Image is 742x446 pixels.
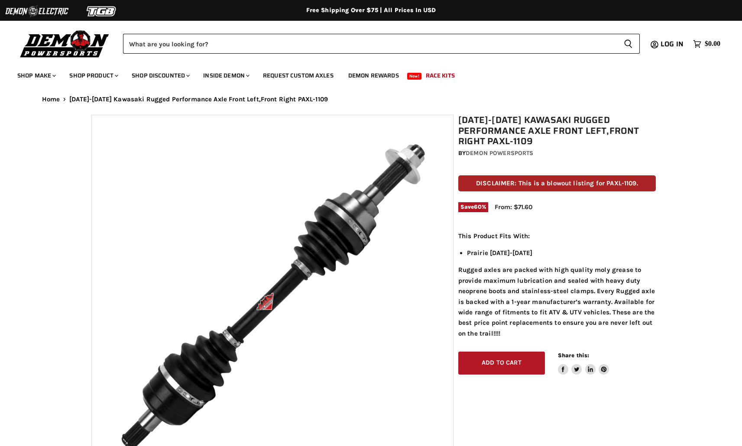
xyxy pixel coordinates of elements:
[458,175,656,191] p: DISCLAIMER: This is a blowout listing for PAXL-1109.
[197,67,255,84] a: Inside Demon
[705,40,720,48] span: $0.00
[4,3,69,19] img: Demon Electric Logo 2
[125,67,195,84] a: Shop Discounted
[458,231,656,241] p: This Product Fits With:
[17,28,112,59] img: Demon Powersports
[123,34,640,54] form: Product
[419,67,461,84] a: Race Kits
[458,115,656,147] h1: [DATE]-[DATE] Kawasaki Rugged Performance Axle Front Left,Front Right PAXL-1109
[495,203,532,211] span: From: $71.60
[474,204,481,210] span: 60
[458,231,656,339] div: Rugged axles are packed with high quality moly grease to provide maximum lubrication and sealed w...
[407,73,422,80] span: New!
[458,202,488,212] span: Save %
[42,96,60,103] a: Home
[11,63,718,84] ul: Main menu
[657,40,689,48] a: Log in
[123,34,617,54] input: Search
[482,359,522,366] span: Add to cart
[69,96,328,103] span: [DATE]-[DATE] Kawasaki Rugged Performance Axle Front Left,Front Right PAXL-1109
[458,352,545,375] button: Add to cart
[558,352,589,359] span: Share this:
[558,352,609,375] aside: Share this:
[342,67,405,84] a: Demon Rewards
[25,6,718,14] div: Free Shipping Over $75 | All Prices In USD
[689,38,725,50] a: $0.00
[661,39,684,49] span: Log in
[11,67,61,84] a: Shop Make
[69,3,134,19] img: TGB Logo 2
[256,67,340,84] a: Request Custom Axles
[617,34,640,54] button: Search
[458,149,656,158] div: by
[25,96,718,103] nav: Breadcrumbs
[467,248,656,258] li: Prairie [DATE]-[DATE]
[63,67,123,84] a: Shop Product
[466,149,533,157] a: Demon Powersports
